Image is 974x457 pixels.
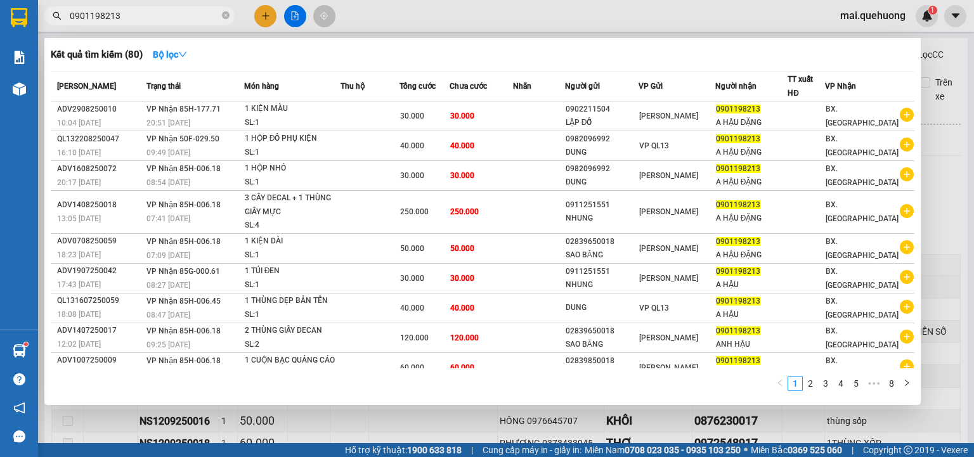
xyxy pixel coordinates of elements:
span: 0901198213 [716,326,760,335]
span: 60.000 [450,363,474,372]
span: 0901198213 [716,164,760,173]
span: VP QL13 [639,141,669,150]
li: 2 [803,376,818,391]
span: Chưa cước [450,82,487,91]
h3: Kết quả tìm kiếm ( 80 ) [51,48,143,61]
div: 0982096992 [566,162,638,176]
span: [PERSON_NAME] [639,363,698,372]
span: BX. [GEOGRAPHIC_DATA] [826,237,899,260]
span: Món hàng [244,82,279,91]
span: 07:09 [DATE] [146,251,190,260]
li: Previous Page [772,376,788,391]
div: SL: 1 [245,176,340,190]
span: message [13,430,25,442]
div: 0911251551 [566,265,638,278]
span: question-circle [13,373,25,385]
span: Người nhận [715,82,756,91]
div: ADV1007250009 [57,354,143,367]
span: 0901198213 [716,105,760,113]
div: 02839650018 [566,325,638,338]
span: [PERSON_NAME] [639,333,698,342]
span: Thu hộ [341,82,365,91]
div: 1 TÚI ĐEN [245,264,340,278]
span: [PERSON_NAME] [639,171,698,180]
span: BX. [GEOGRAPHIC_DATA] [826,105,899,127]
div: 0911251551 [566,198,638,212]
li: 3 [818,376,833,391]
li: Next 5 Pages [864,376,884,391]
span: 0901198213 [716,200,760,209]
span: BX. [GEOGRAPHIC_DATA] [826,326,899,349]
div: A HẬU ĐẶNG [716,248,787,262]
button: right [899,376,914,391]
div: SAO BĂNG [566,248,638,262]
span: Người gửi [565,82,600,91]
span: 50.000 [450,244,474,253]
div: 1 CUỘN BẠC QUẢNG CÁO [245,354,340,368]
div: A HẬU [716,278,787,292]
span: [PERSON_NAME] [639,207,698,216]
div: SAO BĂNG [566,338,638,351]
div: DUNG [566,146,638,159]
div: SL: 2 [245,338,340,352]
span: Trạng thái [146,82,181,91]
span: [PERSON_NAME] [639,244,698,253]
span: 0901198213 [716,237,760,246]
a: 5 [849,377,863,390]
span: VP Nhận [825,82,856,91]
span: 0901198213 [716,134,760,143]
span: [PERSON_NAME] [639,112,698,120]
div: 1 THÙNG DẸP BẢN TÊN [245,294,340,308]
div: ANH HẬU [716,368,787,381]
span: 40.000 [450,304,474,312]
span: down [178,50,187,59]
span: VP Nhận 85G-000.61 [146,267,220,276]
div: SL: 1 [245,278,340,292]
span: 18:23 [DATE] [57,250,101,259]
div: 02839850018 [566,354,638,368]
span: BX. [GEOGRAPHIC_DATA] [826,200,899,223]
div: A HẬU ĐẶNG [716,146,787,159]
a: 4 [834,377,848,390]
button: left [772,376,788,391]
div: ANH HẬU [716,338,787,351]
span: left [776,379,784,387]
div: SL: 4 [245,219,340,233]
span: [PERSON_NAME] [57,82,116,91]
span: 40.000 [400,304,424,312]
span: BX. [GEOGRAPHIC_DATA] [826,356,899,379]
span: 08:27 [DATE] [146,281,190,290]
div: 1 KIỆN MÀU [245,102,340,116]
img: warehouse-icon [13,344,26,357]
div: ADV1907250042 [57,264,143,278]
div: A HẬU [716,308,787,321]
div: NHUNG [566,278,638,292]
span: 08:47 [DATE] [146,311,190,319]
div: SL: 1 [245,116,340,130]
span: right [903,379,911,387]
span: plus-circle [900,270,914,284]
div: A HẬU ĐẶNG [716,116,787,129]
span: plus-circle [900,240,914,254]
span: 16:10 [DATE] [57,148,101,157]
div: 0902211504 [566,103,638,116]
sup: 1 [24,342,28,346]
span: plus-circle [900,108,914,122]
li: Next Page [899,376,914,391]
span: plus-circle [900,138,914,151]
span: 10:04 [DATE] [57,119,101,127]
div: ADV0708250059 [57,235,143,248]
span: 09:49 [DATE] [146,148,190,157]
div: 2 THÙNG GIẤY DECAN [245,324,340,338]
span: ••• [864,376,884,391]
span: 30.000 [450,274,474,283]
span: search [53,11,62,20]
span: plus-circle [900,167,914,181]
span: BX. [GEOGRAPHIC_DATA] [826,297,899,319]
div: SL: 1 [245,146,340,160]
span: VP Nhận 85H-006.45 [146,297,221,306]
span: VP Nhận 85H-006.18 [146,200,221,209]
div: DUNG [566,176,638,189]
span: 120.000 [400,333,429,342]
li: 1 [788,376,803,391]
